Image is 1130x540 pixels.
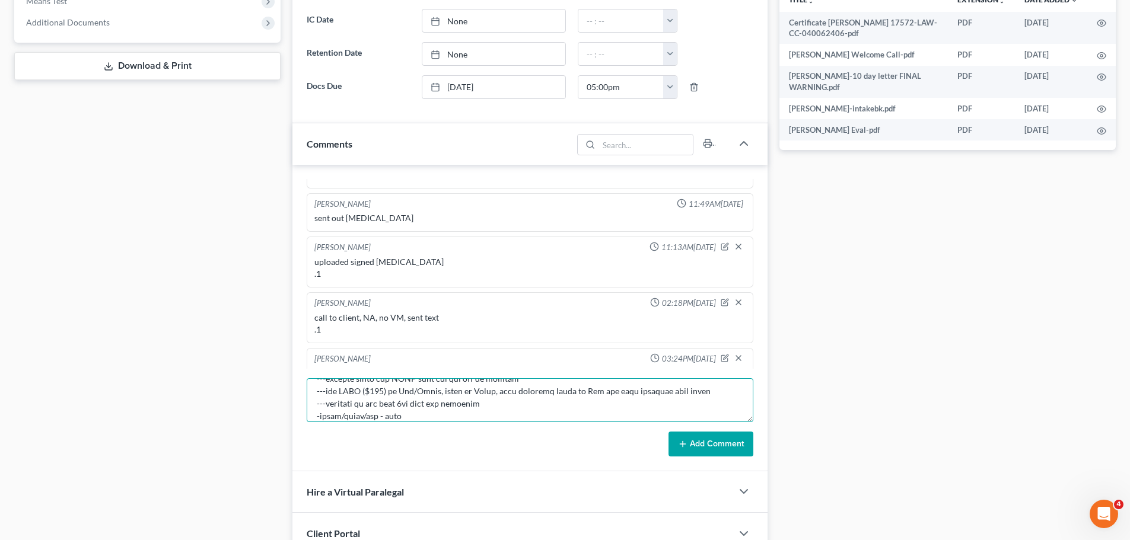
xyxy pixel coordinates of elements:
[948,66,1015,98] td: PDF
[1015,66,1087,98] td: [DATE]
[422,76,565,98] a: [DATE]
[779,66,948,98] td: [PERSON_NAME]-10 day letter FINAL WARNING.pdf
[1015,119,1087,140] td: [DATE]
[307,486,404,497] span: Hire a Virtual Paralegal
[314,242,371,254] div: [PERSON_NAME]
[301,75,415,99] label: Docs Due
[661,242,716,253] span: 11:13AM[DATE]
[314,353,371,365] div: [PERSON_NAME]
[314,256,746,280] div: uploaded signed [MEDICAL_DATA] .1
[779,44,948,65] td: [PERSON_NAME] Welcome Call-pdf
[1090,500,1118,528] iframe: Intercom live chat
[948,119,1015,140] td: PDF
[301,9,415,33] label: IC Date
[662,298,716,309] span: 02:18PM[DATE]
[578,43,664,65] input: -- : --
[26,17,110,27] span: Additional Documents
[948,98,1015,119] td: PDF
[1015,44,1087,65] td: [DATE]
[662,353,716,365] span: 03:24PM[DATE]
[1114,500,1123,509] span: 4
[14,52,281,80] a: Download & Print
[314,368,746,391] div: call to client, NA, no VM, sent text .1
[314,312,746,335] div: call to client, NA, no VM, sent text .1
[307,528,360,539] span: Client Portal
[948,12,1015,44] td: PDF
[1015,98,1087,119] td: [DATE]
[307,138,352,149] span: Comments
[599,135,693,155] input: Search...
[301,42,415,66] label: Retention Date
[1015,12,1087,44] td: [DATE]
[422,43,565,65] a: None
[779,119,948,140] td: [PERSON_NAME] Eval-pdf
[779,12,948,44] td: Certificate [PERSON_NAME] 17572-LAW-CC-040062406-pdf
[578,9,664,32] input: -- : --
[314,199,371,210] div: [PERSON_NAME]
[689,199,743,210] span: 11:49AM[DATE]
[314,298,371,309] div: [PERSON_NAME]
[948,44,1015,65] td: PDF
[669,432,753,456] button: Add Comment
[779,98,948,119] td: [PERSON_NAME]-intakebk.pdf
[578,76,664,98] input: -- : --
[314,212,746,224] div: sent out [MEDICAL_DATA]
[422,9,565,32] a: None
